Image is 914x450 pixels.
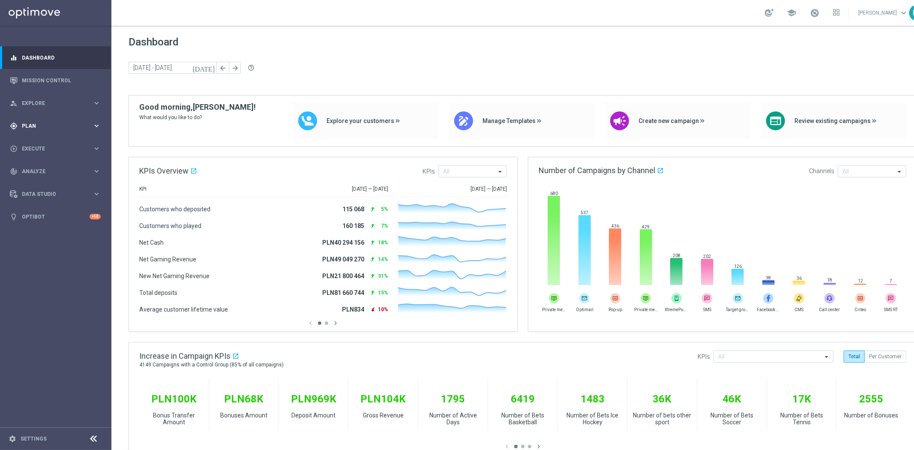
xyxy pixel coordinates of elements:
a: Dashboard [22,46,101,69]
button: Data Studio keyboard_arrow_right [9,191,101,198]
div: Plan [10,122,93,130]
a: Optibot [22,205,90,228]
i: keyboard_arrow_right [93,190,101,198]
a: Settings [21,436,47,441]
div: Data Studio [10,190,93,198]
button: Mission Control [9,77,101,84]
span: Explore [22,101,93,106]
i: lightbulb [10,213,18,221]
button: track_changes Analyze keyboard_arrow_right [9,168,101,175]
button: equalizer Dashboard [9,54,101,61]
button: play_circle_outline Execute keyboard_arrow_right [9,145,101,152]
i: gps_fixed [10,122,18,130]
button: person_search Explore keyboard_arrow_right [9,100,101,107]
i: person_search [10,99,18,107]
i: keyboard_arrow_right [93,167,101,175]
button: lightbulb Optibot +10 [9,213,101,220]
div: Optibot [10,205,101,228]
div: Analyze [10,168,93,175]
div: Dashboard [10,46,101,69]
i: keyboard_arrow_right [93,99,101,107]
a: Mission Control [22,69,101,92]
span: Analyze [22,169,93,174]
div: Explore [10,99,93,107]
i: track_changes [10,168,18,175]
span: Plan [22,123,93,129]
i: play_circle_outline [10,145,18,153]
span: school [787,8,796,18]
button: gps_fixed Plan keyboard_arrow_right [9,123,101,129]
i: keyboard_arrow_right [93,144,101,153]
a: [PERSON_NAME]keyboard_arrow_down [857,6,909,19]
div: Mission Control [10,69,101,92]
i: keyboard_arrow_right [93,122,101,130]
div: +10 [90,214,101,219]
span: Data Studio [22,192,93,197]
span: Execute [22,146,93,151]
i: settings [9,435,16,443]
span: keyboard_arrow_down [899,8,908,18]
i: equalizer [10,54,18,62]
div: Execute [10,145,93,153]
